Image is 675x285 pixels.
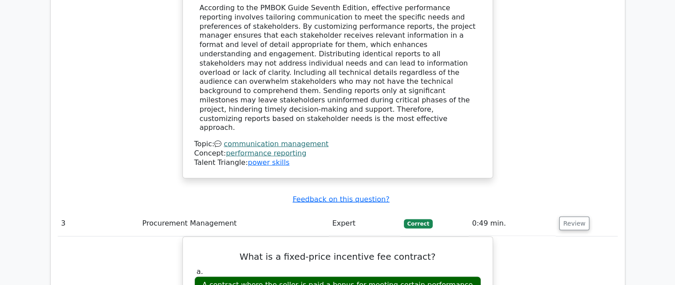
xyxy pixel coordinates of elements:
a: power skills [248,158,289,166]
span: a. [197,267,203,275]
button: Review [559,216,589,230]
td: 3 [58,211,139,236]
div: Topic: [194,139,481,148]
div: According to the PMBOK Guide Seventh Edition, effective performance reporting involves tailoring ... [200,3,476,132]
td: Procurement Management [139,211,329,236]
h5: What is a fixed-price incentive fee contract? [193,251,482,262]
a: Feedback on this question? [292,195,389,203]
a: communication management [224,139,328,148]
td: Expert [329,211,400,236]
a: performance reporting [226,148,306,157]
div: Talent Triangle: [194,139,481,167]
td: 0:49 min. [469,211,556,236]
div: Concept: [194,148,481,158]
span: Correct [404,219,433,228]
